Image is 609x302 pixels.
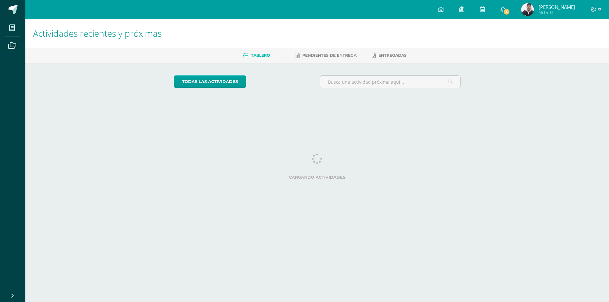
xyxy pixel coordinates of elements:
[174,75,246,88] a: todas las Actividades
[372,50,407,61] a: Entregadas
[320,76,461,88] input: Busca una actividad próxima aquí...
[539,10,575,15] span: Mi Perfil
[539,4,575,10] span: [PERSON_NAME]
[302,53,357,58] span: Pendientes de entrega
[33,27,162,39] span: Actividades recientes y próximas
[251,53,270,58] span: Tablero
[503,8,510,15] span: 1
[296,50,357,61] a: Pendientes de entrega
[243,50,270,61] a: Tablero
[378,53,407,58] span: Entregadas
[521,3,534,16] img: b58bb22e32d31e3ac1b96377781fcae5.png
[174,175,461,180] label: Cargando actividades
